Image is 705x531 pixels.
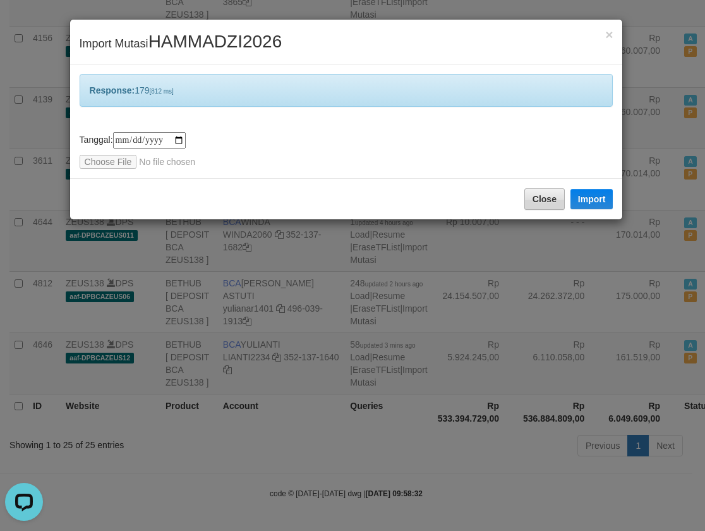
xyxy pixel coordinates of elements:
span: × [605,27,613,42]
span: Import Mutasi [80,37,282,50]
span: [812 ms] [150,88,174,95]
span: HAMMADZI2026 [148,32,282,51]
div: Tanggal: [80,132,613,169]
b: Response: [90,85,135,95]
button: Close [605,28,613,41]
button: Close [524,188,565,210]
button: Open LiveChat chat widget [5,5,43,43]
div: 179 [80,74,613,107]
button: Import [570,189,613,209]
